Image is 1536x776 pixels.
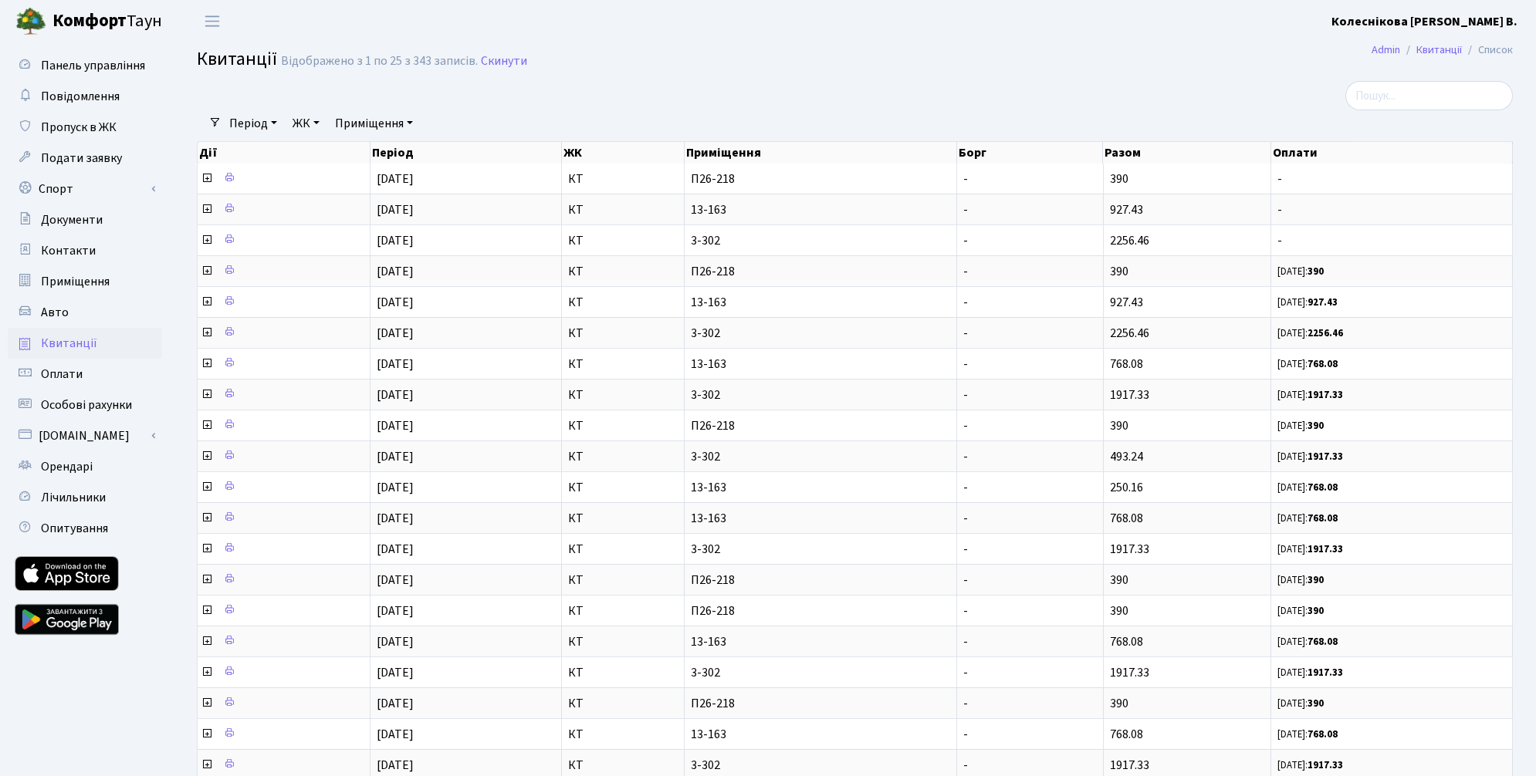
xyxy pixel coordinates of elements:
span: 390 [1110,602,1128,619]
a: Орендарі [8,451,162,482]
small: [DATE]: [1277,727,1338,741]
span: - [1277,173,1506,185]
b: Колеснікова [PERSON_NAME] В. [1331,13,1517,30]
small: [DATE]: [1277,573,1324,587]
a: Документи [8,204,162,235]
span: 768.08 [1110,356,1143,373]
span: [DATE] [377,510,414,527]
span: КТ [568,512,678,525]
small: [DATE]: [1277,450,1343,464]
span: [DATE] [377,726,414,743]
span: 3-302 [691,759,950,771]
span: [DATE] [377,572,414,589]
li: Список [1462,42,1513,59]
span: П26-218 [691,265,950,278]
span: 3-302 [691,450,950,463]
span: КТ [568,543,678,555]
span: КТ [568,389,678,401]
span: КТ [568,697,678,710]
span: 1917.33 [1110,386,1149,403]
span: Орендарі [41,458,93,475]
small: [DATE]: [1277,604,1324,618]
img: logo.png [15,6,46,37]
span: - [963,572,968,589]
span: П26-218 [691,574,950,586]
span: П26-218 [691,697,950,710]
a: Admin [1372,42,1400,58]
span: [DATE] [377,356,414,373]
span: [DATE] [377,232,414,249]
span: Документи [41,211,103,228]
span: [DATE] [377,633,414,650]
a: Особові рахунки [8,390,162,420]
span: Оплати [41,366,83,383]
b: 2256.46 [1308,326,1343,340]
b: 1917.33 [1308,542,1343,556]
small: [DATE]: [1277,481,1338,494]
a: Опитування [8,513,162,544]
span: Авто [41,304,69,321]
b: 390 [1308,697,1324,710]
span: - [963,695,968,712]
span: [DATE] [377,664,414,681]
span: - [963,757,968,774]
span: [DATE] [377,541,414,558]
span: - [963,356,968,373]
th: Разом [1103,142,1270,164]
b: 1917.33 [1308,666,1343,680]
span: 768.08 [1110,633,1143,650]
a: Колеснікова [PERSON_NAME] В. [1331,12,1517,31]
span: КТ [568,420,678,432]
span: 768.08 [1110,510,1143,527]
span: - [963,602,968,619]
span: КТ [568,574,678,586]
span: КТ [568,481,678,494]
span: 927.43 [1110,294,1143,311]
span: 3-302 [691,666,950,679]
span: 390 [1110,417,1128,434]
span: 493.24 [1110,448,1143,465]
span: 13-163 [691,204,950,216]
span: 3-302 [691,327,950,339]
small: [DATE]: [1277,635,1338,649]
span: Квитанції [41,335,97,352]
span: [DATE] [377,201,414,218]
a: Подати заявку [8,143,162,174]
span: [DATE] [377,170,414,187]
th: Період [370,142,562,164]
th: Приміщення [685,142,957,164]
span: 390 [1110,263,1128,280]
small: [DATE]: [1277,419,1324,433]
span: 390 [1110,572,1128,589]
span: - [963,170,968,187]
span: - [963,541,968,558]
span: - [1277,234,1506,247]
th: Оплати [1271,142,1513,164]
span: [DATE] [377,386,414,403]
a: Приміщення [329,110,419,137]
span: Квитанції [197,46,277,73]
b: 1917.33 [1308,388,1343,402]
span: 390 [1110,170,1128,187]
span: Приміщення [41,273,110,290]
span: 13-163 [691,481,950,494]
b: Комфорт [52,8,127,33]
th: Борг [957,142,1103,164]
span: 13-163 [691,636,950,648]
b: 768.08 [1308,727,1338,741]
span: - [963,263,968,280]
span: 3-302 [691,234,950,247]
span: Контакти [41,242,96,259]
span: 390 [1110,695,1128,712]
span: - [963,386,968,403]
span: [DATE] [377,695,414,712]
span: 1917.33 [1110,757,1149,774]
small: [DATE]: [1277,326,1343,340]
span: КТ [568,666,678,679]
b: 768.08 [1308,357,1338,371]
span: 13-163 [691,512,950,525]
a: Квитанції [8,328,162,359]
div: Відображено з 1 по 25 з 343 записів. [281,54,478,69]
small: [DATE]: [1277,697,1324,710]
a: Панель управління [8,50,162,81]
